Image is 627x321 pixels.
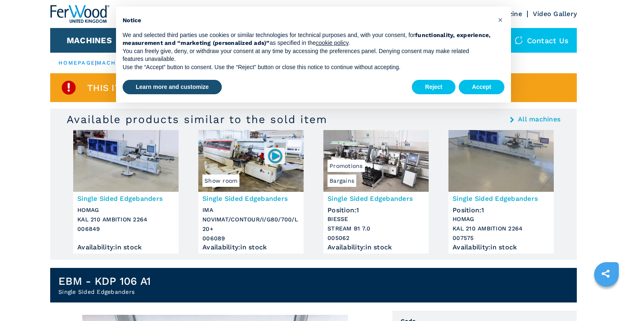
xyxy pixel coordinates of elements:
button: Reject [412,80,455,95]
div: Availability : in stock [327,245,425,249]
h3: Single Sided Edgebanders [77,194,174,203]
strong: functionality, experience, measurement and “marketing (personalized ads)” [123,32,491,47]
div: Availability : in stock [77,245,174,249]
img: Single Sided Edgebanders HOMAG KAL 210 AMBITION 2264 [448,130,554,192]
img: 006089 [267,148,283,164]
img: Single Sided Edgebanders BIESSE STREAM B1 7.0 [323,130,429,192]
img: Contact us [515,36,523,44]
button: Learn more and customize [123,80,222,95]
h3: IMA NOVIMAT/CONTOUR/I/G80/700/L20+ 006089 [202,205,300,243]
div: Availability : in stock [453,245,550,249]
h3: BIESSE STREAM B1 7.0 005062 [327,214,425,243]
div: Contact us [506,28,577,53]
img: Single Sided Edgebanders HOMAG KAL 210 AMBITION 2264 [73,130,179,192]
iframe: Chat [592,284,621,315]
span: | [95,60,97,66]
a: All machines [518,116,560,123]
a: HOMEPAGE [58,60,95,66]
h3: HOMAG KAL 210 AMBITION 2264 006849 [77,205,174,234]
a: Single Sided Edgebanders IMA NOVIMAT/CONTOUR/I/G80/700/L20+Show room006089Single Sided Edgebander... [198,130,304,254]
span: This item is already sold [87,83,218,93]
div: Position : 1 [453,204,550,212]
span: Show room [202,174,239,187]
img: Single Sided Edgebanders IMA NOVIMAT/CONTOUR/I/G80/700/L20+ [198,130,304,192]
h3: Available products similar to the sold item [67,113,327,126]
a: Video Gallery [533,10,577,18]
div: Availability : in stock [202,245,300,249]
h3: Single Sided Edgebanders [453,194,550,203]
a: Single Sided Edgebanders HOMAG KAL 210 AMBITION 2264Single Sided EdgebandersPosition:1HOMAGKAL 21... [448,130,554,254]
a: sharethis [595,263,616,284]
img: SoldProduct [60,79,77,96]
img: Ferwood [50,5,109,23]
p: We and selected third parties use cookies or similar technologies for technical purposes and, wit... [123,31,491,47]
button: Machines [67,35,112,45]
a: Single Sided Edgebanders HOMAG KAL 210 AMBITION 2264Single Sided EdgebandersHOMAGKAL 210 AMBITION... [73,130,179,254]
span: Bargains [327,174,356,187]
h3: Single Sided Edgebanders [202,194,300,203]
h1: EBM - KDP 106 A1 [58,274,151,288]
h2: Notice [123,16,491,25]
p: Use the “Accept” button to consent. Use the “Reject” button or close this notice to continue with... [123,63,491,72]
h3: HOMAG KAL 210 AMBITION 2264 007575 [453,214,550,243]
button: Close this notice [494,13,507,26]
h2: Single Sided Edgebanders [58,288,151,296]
a: Single Sided Edgebanders BIESSE STREAM B1 7.0BargainsPromotionsSingle Sided EdgebandersPosition:1... [323,130,429,254]
h3: Single Sided Edgebanders [327,194,425,203]
a: cookie policy [316,40,348,46]
span: Promotions [327,160,365,172]
a: machines [97,60,132,66]
button: Accept [459,80,504,95]
span: × [498,15,503,25]
div: Position : 1 [327,204,425,212]
p: You can freely give, deny, or withdraw your consent at any time by accessing the preferences pane... [123,47,491,63]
